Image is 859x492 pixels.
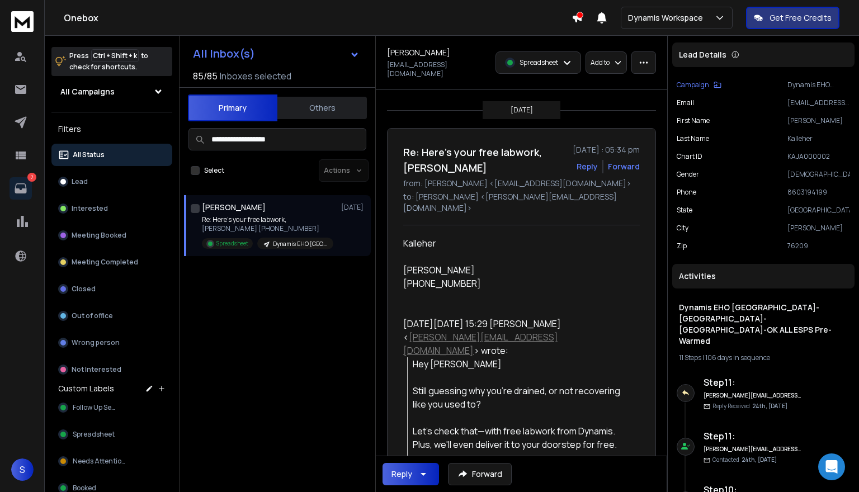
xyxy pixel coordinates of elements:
p: to: [PERSON_NAME] <[PERSON_NAME][EMAIL_ADDRESS][DOMAIN_NAME]> [403,191,640,214]
button: All Inbox(s) [184,42,369,65]
p: Meeting Booked [72,231,126,240]
p: Campaign [677,81,709,89]
span: 106 days in sequence [705,353,770,362]
div: Activities [672,264,855,288]
button: Spreadsheet [51,423,172,446]
p: Interested [72,204,108,213]
div: Forward [608,161,640,172]
button: Reply [577,161,598,172]
p: Dynamis Workspace [628,12,707,23]
h1: [PERSON_NAME] [387,47,450,58]
span: 24th, [DATE] [742,456,777,463]
p: Not Interested [72,365,121,374]
p: Spreadsheet [216,239,248,248]
div: [PERSON_NAME] [PHONE_NUMBER] [403,263,631,290]
button: Get Free Credits [746,7,839,29]
p: First Name [677,116,710,125]
span: Follow Up Sent [73,403,119,412]
label: Select [204,166,224,175]
p: from: [PERSON_NAME] <[EMAIL_ADDRESS][DOMAIN_NAME]> [403,178,640,189]
span: 85 / 85 [193,69,218,83]
p: Wrong person [72,338,120,347]
p: 8603194199 [787,188,850,197]
p: City [677,224,688,233]
p: [DATE] [341,203,366,212]
p: [DATE] [511,106,533,115]
p: All Status [73,150,105,159]
button: Interested [51,197,172,220]
button: Follow Up Sent [51,396,172,419]
h3: Custom Labels [58,383,114,394]
div: Reply [391,469,412,480]
p: KAJA000002 [787,152,850,161]
p: [PERSON_NAME] [787,116,850,125]
div: Open Intercom Messenger [818,453,845,480]
p: Gender [677,170,699,179]
p: 76209 [787,242,850,250]
p: Lead [72,177,88,186]
p: [GEOGRAPHIC_DATA] [787,206,850,215]
p: State [677,206,692,215]
h1: [PERSON_NAME] [202,202,266,213]
div: Let’s check that—with free labwork from Dynamis. Plus, we'll even deliver it to your doorstep for... [413,424,631,451]
span: Needs Attention [73,457,125,466]
p: [PERSON_NAME] [PHONE_NUMBER] [202,224,333,233]
button: Meeting Booked [51,224,172,247]
h6: [PERSON_NAME][EMAIL_ADDRESS][DOMAIN_NAME] [704,391,801,400]
p: Contacted [712,456,777,464]
button: Campaign [677,81,721,89]
p: [EMAIL_ADDRESS][DOMAIN_NAME] [787,98,850,107]
p: Add to [591,58,610,67]
a: [PERSON_NAME][EMAIL_ADDRESS][DOMAIN_NAME] [403,331,558,357]
h1: All Campaigns [60,86,115,97]
p: Get Free Credits [770,12,832,23]
button: All Campaigns [51,81,172,103]
button: Closed [51,278,172,300]
span: Spreadsheet [73,430,115,439]
h1: Dynamis EHO [GEOGRAPHIC_DATA]-[GEOGRAPHIC_DATA]-[GEOGRAPHIC_DATA]-OK ALL ESPS Pre-Warmed [679,302,848,347]
p: Meeting Completed [72,258,138,267]
p: [PERSON_NAME] [787,224,850,233]
p: Last Name [677,134,709,143]
p: Phone [677,188,696,197]
button: Wrong person [51,332,172,354]
p: Re: Here's your free labwork, [202,215,333,224]
h6: Step 11 : [704,429,801,443]
div: Still guessing why you’re drained, or not recovering like you used to? [413,384,631,411]
p: [DATE] : 05:34 pm [573,144,640,155]
button: Others [277,96,367,120]
p: Reply Received [712,402,787,410]
div: | [679,353,848,362]
span: 24th, [DATE] [752,402,787,410]
h3: Filters [51,121,172,137]
img: logo [11,11,34,32]
button: Reply [383,463,439,485]
div: [DATE][DATE] 15:29 [PERSON_NAME] < > wrote: [403,317,631,357]
button: Out of office [51,305,172,327]
p: Closed [72,285,96,294]
h6: [PERSON_NAME][EMAIL_ADDRESS][DOMAIN_NAME] [704,445,801,453]
p: Dynamis EHO [GEOGRAPHIC_DATA]-[GEOGRAPHIC_DATA]-[GEOGRAPHIC_DATA]-OK ALL ESPS Pre-Warmed [787,81,850,89]
p: Dynamis EHO [GEOGRAPHIC_DATA]-[GEOGRAPHIC_DATA]-[GEOGRAPHIC_DATA]-OK ALL ESPS Pre-Warmed [273,240,327,248]
h1: All Inbox(s) [193,48,255,59]
p: Zip [677,242,687,250]
span: Ctrl + Shift + k [91,49,139,62]
p: Kalleher [787,134,850,143]
button: Not Interested [51,358,172,381]
a: 7 [10,177,32,200]
div: Kalleher [403,236,631,290]
button: Lead [51,171,172,193]
p: Email [677,98,694,107]
button: S [11,458,34,481]
p: Lead Details [679,49,726,60]
h3: Inboxes selected [220,69,291,83]
p: Spreadsheet [520,58,558,67]
p: Out of office [72,311,113,320]
p: [DEMOGRAPHIC_DATA] [787,170,850,179]
button: Meeting Completed [51,251,172,273]
button: All Status [51,144,172,166]
p: Press to check for shortcuts. [69,50,148,73]
h1: Re: Here's your free labwork, [PERSON_NAME] [403,144,566,176]
div: Hey [PERSON_NAME] [413,357,631,371]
